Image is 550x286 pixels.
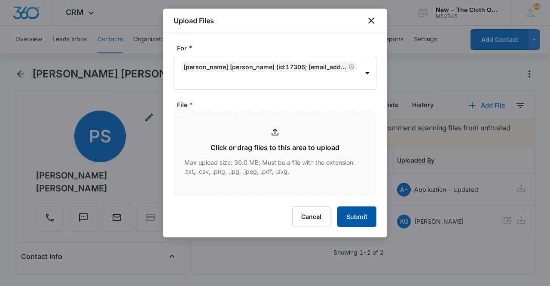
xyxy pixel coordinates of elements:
[183,63,347,71] div: [PERSON_NAME] [PERSON_NAME] (ID:17306; [EMAIL_ADDRESS][DOMAIN_NAME]; 5035169920)
[347,64,354,70] div: Remove Paola Sofia Herrera (ID:17306; Sofiah0901@hotmail.com; 5035169920)
[366,15,376,26] button: close
[337,206,376,227] button: Submit
[292,206,330,227] button: Cancel
[177,43,380,52] label: For
[174,15,214,26] h1: Upload Files
[177,100,380,109] label: File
